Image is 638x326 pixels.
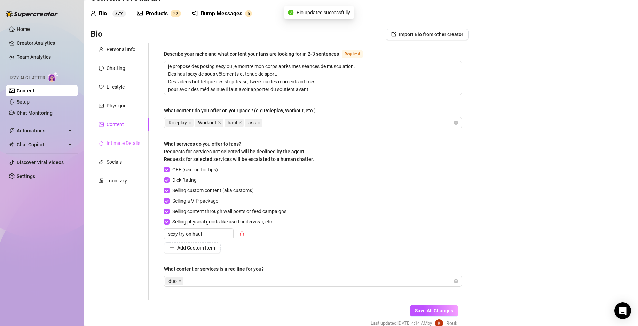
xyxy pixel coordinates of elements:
[9,128,15,133] span: thunderbolt
[107,102,126,109] div: Physique
[386,29,469,40] button: Import Bio from other creator
[107,46,135,53] div: Personal Info
[170,176,199,184] span: Dick Rating
[17,110,53,116] a: Chat Monitoring
[107,83,125,91] div: Lifestyle
[107,121,124,128] div: Content
[410,305,458,316] button: Save All Changes
[614,302,631,319] div: Open Intercom Messenger
[170,166,221,173] span: GFE (sexting for tips)
[99,84,104,89] span: heart
[99,9,107,18] div: Bio
[185,277,186,285] input: What content or services is a red line for you?
[48,72,58,82] img: AI Chatter
[164,242,221,253] button: Add Custom Item
[171,10,181,17] sup: 22
[99,141,104,146] span: fire
[112,10,126,17] sup: 87%
[178,279,182,283] span: close
[90,10,96,16] span: user
[192,10,198,16] span: notification
[17,125,66,136] span: Automations
[170,245,174,250] span: plus
[164,50,339,58] div: Describe your niche and what content your fans are looking for in 2-3 sentences
[165,119,194,127] span: Roleplay
[99,160,104,164] span: link
[247,11,250,16] span: 5
[164,141,314,162] span: What services do you offer to fans? Requests for services not selected will be declined by the ag...
[17,139,66,150] span: Chat Copilot
[99,122,104,127] span: picture
[164,107,316,114] div: What content do you offer on your page? (e.g Roleplay, Workout, etc.)
[198,119,216,127] span: Workout
[454,279,458,283] span: close-circle
[168,277,177,285] span: duo
[17,173,35,179] a: Settings
[107,158,122,166] div: Socials
[107,177,127,185] div: Train Izzy
[342,50,363,58] span: Required
[415,308,453,313] span: Save All Changes
[218,121,221,124] span: close
[257,121,261,124] span: close
[225,119,244,127] span: haul
[6,10,58,17] img: logo-BBDzfeDw.svg
[264,119,265,127] input: What content do you offer on your page? (e.g Roleplay, Workout, etc.)
[239,231,244,236] span: delete
[17,38,72,49] a: Creator Analytics
[9,142,14,147] img: Chat Copilot
[17,88,34,93] a: Content
[99,178,104,183] span: experiment
[200,9,242,18] div: Bump Messages
[170,197,221,205] span: Selling a VIP package
[399,32,463,37] span: Import Bio from other creator
[454,121,458,125] span: close-circle
[17,54,51,60] a: Team Analytics
[165,277,183,285] span: duo
[245,10,252,17] sup: 5
[164,228,234,239] input: Enter custom item
[164,265,269,273] label: What content or services is a red line for you?
[164,50,370,58] label: Describe your niche and what content your fans are looking for in 2-3 sentences
[168,119,187,127] span: Roleplay
[107,64,125,72] div: Chatting
[177,245,215,251] span: Add Custom Item
[99,66,104,71] span: message
[238,121,242,124] span: close
[288,10,294,15] span: check-circle
[99,47,104,52] span: user
[99,103,104,108] span: idcard
[245,119,262,127] span: ass
[164,107,321,114] label: What content do you offer on your page? (e.g Roleplay, Workout, etc.)
[170,207,289,215] span: Selling content through wall posts or feed campaigns
[228,119,237,127] span: haul
[195,119,223,127] span: Workout
[164,61,462,95] textarea: Describe your niche and what content your fans are looking for in 2-3 sentences
[188,121,192,124] span: close
[17,26,30,32] a: Home
[170,187,257,194] span: Selling custom content (aka customs)
[10,75,45,81] span: Izzy AI Chatter
[176,11,178,16] span: 2
[164,265,264,273] div: What content or services is a red line for you?
[145,9,168,18] div: Products
[170,218,275,226] span: Selling physical goods like used underwear, etc
[173,11,176,16] span: 2
[17,160,64,165] a: Discover Viral Videos
[391,32,396,37] span: import
[137,10,143,16] span: picture
[297,9,350,16] span: Bio updated successfully
[248,119,256,127] span: ass
[90,29,103,40] h3: Bio
[17,99,30,105] a: Setup
[107,139,140,147] div: Intimate Details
